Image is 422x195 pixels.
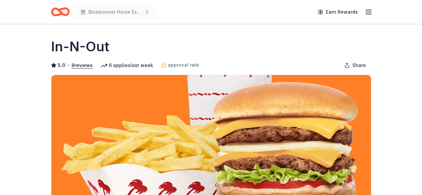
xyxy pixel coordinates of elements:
span: Share [352,61,366,69]
button: 8reviews [71,61,93,69]
button: Share [339,59,371,72]
a: approval rate [161,61,199,69]
span: 5.0 [58,61,65,69]
a: Earn Rewards [314,6,362,18]
div: 6 applies last week [101,61,153,69]
h1: In-N-Out [51,37,109,56]
a: Home [51,4,70,20]
span: Bluebonnet Horse Expo & Training Challenge [88,8,142,16]
span: • [67,63,69,68]
button: Bluebonnet Horse Expo & Training Challenge [75,5,155,19]
span: approval rate [168,61,199,69]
